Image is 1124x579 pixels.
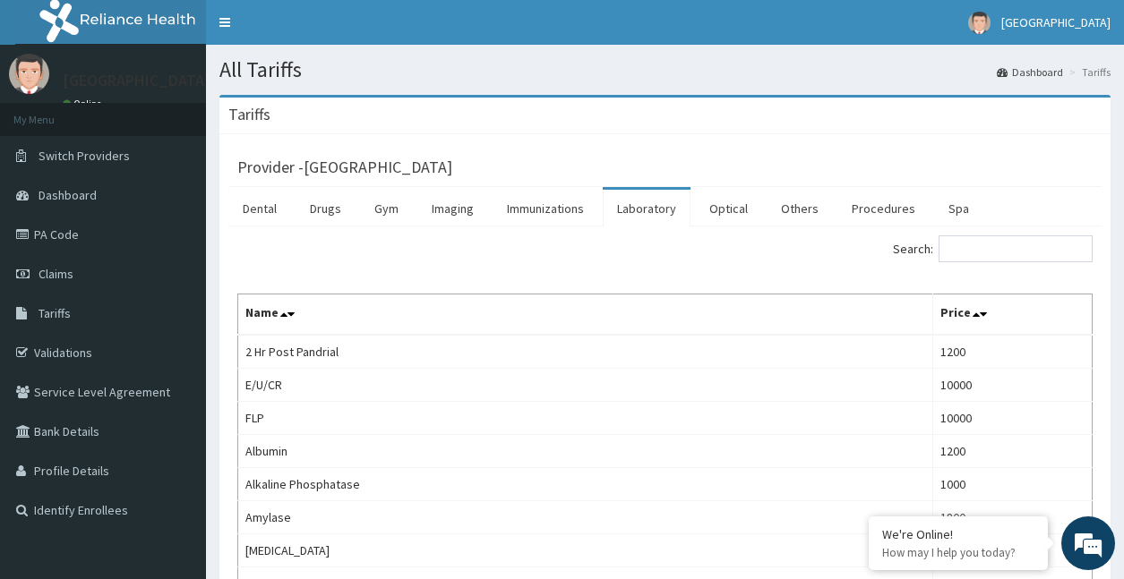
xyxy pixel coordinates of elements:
[767,190,833,227] a: Others
[238,435,933,468] td: Albumin
[39,305,71,321] span: Tariffs
[296,190,356,227] a: Drugs
[63,72,210,89] p: [GEOGRAPHIC_DATA]
[238,402,933,435] td: FLP
[882,526,1034,542] div: We're Online!
[933,501,1093,534] td: 1800
[39,187,97,203] span: Dashboard
[93,100,301,123] div: Chat with us now
[1065,64,1111,80] li: Tariffs
[219,58,1111,81] h1: All Tariffs
[997,64,1063,80] a: Dashboard
[9,387,341,450] textarea: Type your message and hit 'Enter'
[933,294,1093,336] th: Price
[238,501,933,534] td: Amylase
[893,235,1093,262] label: Search:
[493,190,598,227] a: Immunizations
[882,545,1034,560] p: How may I help you today?
[603,190,691,227] a: Laboratory
[238,534,933,567] td: [MEDICAL_DATA]
[933,335,1093,369] td: 1200
[238,294,933,336] th: Name
[933,468,1093,501] td: 1000
[228,190,291,227] a: Dental
[238,369,933,402] td: E/U/CR
[238,335,933,369] td: 2 Hr Post Pandrial
[360,190,413,227] a: Gym
[933,369,1093,402] td: 10000
[228,106,270,123] h3: Tariffs
[39,266,73,282] span: Claims
[837,190,930,227] a: Procedures
[933,435,1093,468] td: 1200
[294,9,337,52] div: Minimize live chat window
[417,190,488,227] a: Imaging
[39,148,130,164] span: Switch Providers
[968,12,991,34] img: User Image
[237,159,452,175] h3: Provider - [GEOGRAPHIC_DATA]
[9,54,49,94] img: User Image
[933,402,1093,435] td: 10000
[934,190,983,227] a: Spa
[1001,14,1111,30] span: [GEOGRAPHIC_DATA]
[63,98,106,110] a: Online
[33,89,73,134] img: d_794563401_company_1708531726252_794563401
[104,175,247,355] span: We're online!
[695,190,762,227] a: Optical
[939,235,1093,262] input: Search:
[238,468,933,501] td: Alkaline Phosphatase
